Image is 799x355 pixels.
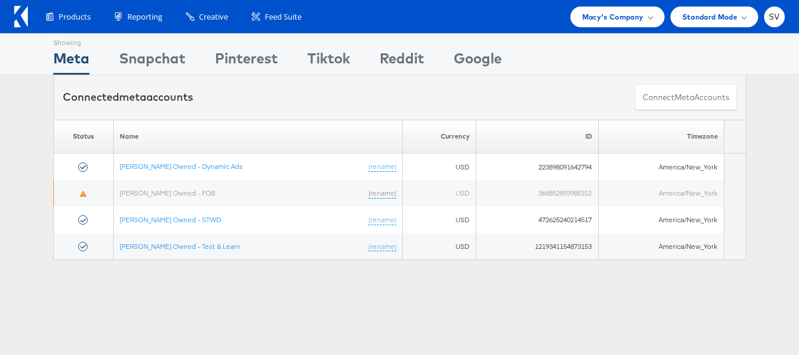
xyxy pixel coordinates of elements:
[265,11,301,23] span: Feed Suite
[402,153,476,180] td: USD
[582,11,644,23] span: Macy's Company
[119,48,185,75] div: Snapchat
[307,48,350,75] div: Tiktok
[119,90,146,104] span: meta
[476,233,598,260] td: 1219341154873153
[769,13,780,21] span: SV
[635,84,737,111] button: ConnectmetaAccounts
[380,48,424,75] div: Reddit
[368,241,396,251] a: (rename)
[675,92,694,103] span: meta
[215,48,278,75] div: Pinterest
[476,153,598,180] td: 223898091642794
[598,153,724,180] td: America/New_York
[682,11,737,23] span: Standard Mode
[368,188,396,199] a: (rename)
[476,180,598,207] td: 368852893985312
[59,11,91,23] span: Products
[402,120,476,153] th: Currency
[368,215,396,225] a: (rename)
[119,162,242,171] a: [PERSON_NAME] Owned - Dynamic Ads
[113,120,402,153] th: Name
[119,215,220,224] a: [PERSON_NAME] Owned - STWD
[63,89,193,105] div: Connected accounts
[402,233,476,260] td: USD
[476,207,598,234] td: 472625240214517
[402,180,476,207] td: USD
[598,180,724,207] td: America/New_York
[368,162,396,172] a: (rename)
[53,48,89,75] div: Meta
[598,233,724,260] td: America/New_York
[119,188,214,197] a: [PERSON_NAME] Owned - FOB
[199,11,228,23] span: Creative
[476,120,598,153] th: ID
[454,48,502,75] div: Google
[598,120,724,153] th: Timezone
[402,207,476,234] td: USD
[598,207,724,234] td: America/New_York
[119,241,240,250] a: [PERSON_NAME] Owned - Test & Learn
[127,11,162,23] span: Reporting
[53,120,113,153] th: Status
[53,34,89,48] div: Showing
